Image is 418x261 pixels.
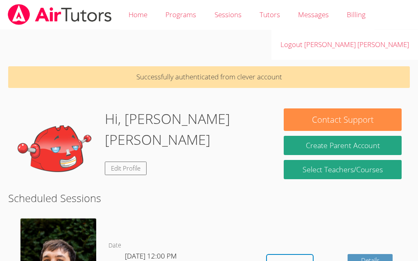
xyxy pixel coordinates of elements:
a: Logout [PERSON_NAME] [PERSON_NAME] [271,30,418,60]
button: Create Parent Account [284,136,402,155]
h1: Hi, [PERSON_NAME] [PERSON_NAME] [105,108,268,150]
a: Edit Profile [105,162,147,175]
h2: Scheduled Sessions [8,190,409,206]
span: [DATE] 12:00 PM [125,251,177,261]
p: Successfully authenticated from clever account [8,66,409,88]
img: default.png [16,108,98,190]
button: Contact Support [284,108,402,131]
a: Select Teachers/Courses [284,160,402,179]
span: Messages [298,10,329,19]
dt: Date [108,241,121,251]
img: airtutors_banner-c4298cdbf04f3fff15de1276eac7730deb9818008684d7c2e4769d2f7ddbe033.png [7,4,113,25]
